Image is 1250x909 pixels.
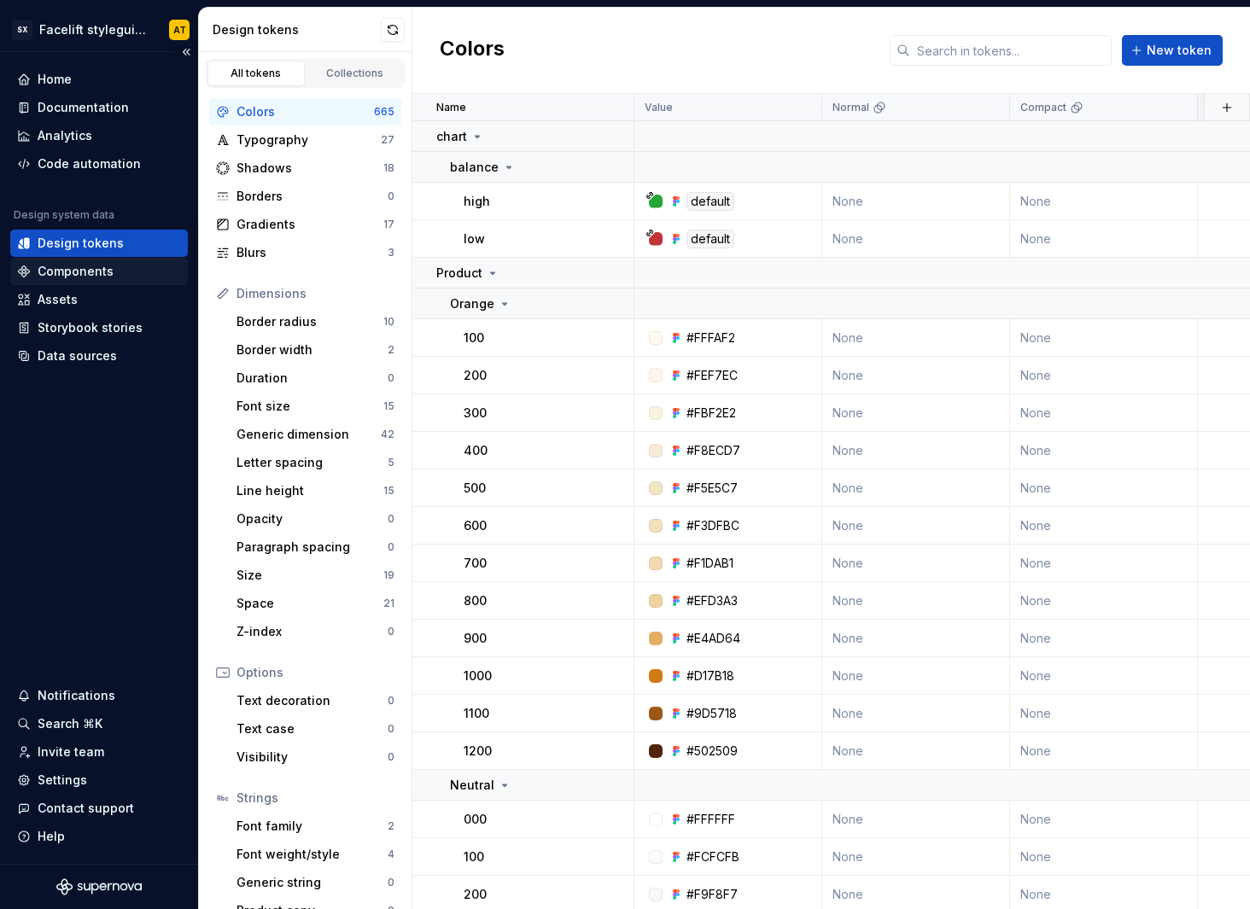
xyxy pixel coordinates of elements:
[230,533,401,561] a: Paragraph spacing0
[822,695,1010,732] td: None
[237,313,383,330] div: Border radius
[173,23,186,37] div: AT
[10,122,188,149] a: Analytics
[1010,357,1198,394] td: None
[10,710,188,737] button: Search ⌘K
[10,314,188,341] a: Storybook stories
[436,265,482,282] p: Product
[10,150,188,178] a: Code automation
[686,705,737,722] div: #9D5718
[38,71,72,88] div: Home
[686,667,734,685] div: #D17B18
[686,886,738,903] div: #F9F8F7
[237,160,383,177] div: Shadows
[464,405,487,422] p: 300
[230,477,401,504] a: Line height15
[388,246,394,259] div: 3
[213,67,299,80] div: All tokens
[209,126,401,154] a: Typography27
[237,188,388,205] div: Borders
[10,94,188,121] a: Documentation
[645,101,673,114] p: Value
[1010,319,1198,357] td: None
[822,469,1010,507] td: None
[230,336,401,364] a: Border width2
[388,540,394,554] div: 0
[237,692,388,709] div: Text decoration
[686,848,739,865] div: #FCFCFB
[383,315,394,329] div: 10
[230,505,401,533] a: Opacity0
[237,720,388,737] div: Text case
[464,329,484,347] p: 100
[38,800,134,817] div: Contact support
[230,618,401,645] a: Z-index0
[464,886,487,903] p: 200
[38,291,78,308] div: Assets
[237,664,394,681] div: Options
[1010,469,1198,507] td: None
[10,738,188,766] a: Invite team
[14,208,114,222] div: Design system data
[209,183,401,210] a: Borders0
[10,230,188,257] a: Design tokens
[237,370,388,387] div: Duration
[1010,582,1198,620] td: None
[822,838,1010,876] td: None
[237,341,388,358] div: Border width
[822,657,1010,695] td: None
[1010,732,1198,770] td: None
[1010,695,1198,732] td: None
[686,480,738,497] div: #F5E5C7
[822,507,1010,545] td: None
[10,258,188,285] a: Components
[388,750,394,764] div: 0
[1010,220,1198,258] td: None
[38,772,87,789] div: Settings
[230,743,401,771] a: Visibility0
[822,582,1010,620] td: None
[686,811,735,828] div: #FFFFFF
[237,216,383,233] div: Gradients
[10,66,188,93] a: Home
[38,319,143,336] div: Storybook stories
[38,263,114,280] div: Components
[388,722,394,736] div: 0
[388,876,394,889] div: 0
[464,193,490,210] p: high
[464,811,487,828] p: 000
[388,189,394,203] div: 0
[3,11,195,48] button: SXFacelift styleguideAT
[450,295,494,312] p: Orange
[686,442,740,459] div: #F8ECD7
[686,192,734,211] div: default
[230,364,401,392] a: Duration0
[822,357,1010,394] td: None
[686,367,738,384] div: #FEF7EC
[383,484,394,498] div: 15
[464,848,484,865] p: 100
[38,715,102,732] div: Search ⌘K
[10,342,188,370] a: Data sources
[1010,801,1198,838] td: None
[686,555,733,572] div: #F1DAB1
[209,98,401,125] a: Colors665
[237,510,388,527] div: Opacity
[822,183,1010,220] td: None
[1010,432,1198,469] td: None
[237,567,383,584] div: Size
[209,211,401,238] a: Gradients17
[38,235,124,252] div: Design tokens
[383,161,394,175] div: 18
[38,687,115,704] div: Notifications
[56,878,142,895] svg: Supernova Logo
[209,239,401,266] a: Blurs3
[230,590,401,617] a: Space21
[230,813,401,840] a: Font family2
[464,480,486,497] p: 500
[464,592,487,609] p: 800
[436,101,466,114] p: Name
[686,230,734,248] div: default
[38,828,65,845] div: Help
[174,40,198,64] button: Collapse sidebar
